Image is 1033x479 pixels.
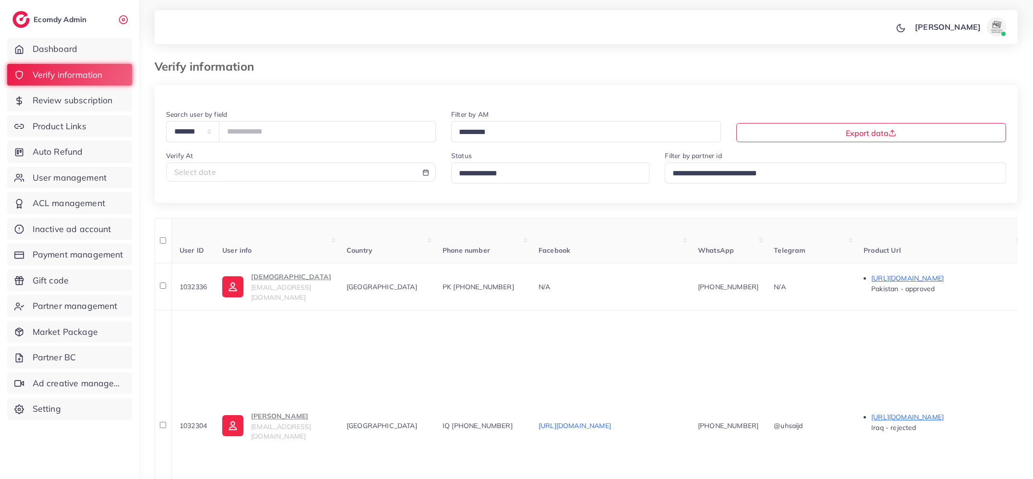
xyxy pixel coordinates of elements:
span: Gift code [33,274,69,287]
input: Search for option [669,166,994,181]
span: [EMAIL_ADDRESS][DOMAIN_NAME] [251,283,311,301]
a: Partner management [7,295,132,317]
a: Partner BC [7,346,132,368]
p: [URL][DOMAIN_NAME] [871,272,1015,284]
span: Select date [174,167,216,177]
span: Export data [846,128,896,138]
input: Search for option [456,166,637,181]
a: Market Package [7,321,132,343]
span: WhatsApp [698,246,734,255]
a: ACL management [7,192,132,214]
span: Market Package [33,326,98,338]
input: Search for option [456,125,709,140]
span: Telegram [774,246,805,255]
a: Review subscription [7,89,132,111]
a: [PERSON_NAME]avatar [910,17,1010,37]
a: Auto Refund [7,141,132,163]
span: Phone number [443,246,490,255]
span: N/A [539,282,550,291]
a: [URL][DOMAIN_NAME] [539,421,611,430]
span: Auto Refund [33,146,83,158]
a: Inactive ad account [7,218,132,240]
span: [PHONE_NUMBER] [698,282,758,291]
span: Ad creative management [33,377,125,390]
span: Review subscription [33,94,113,107]
span: Inactive ad account [33,223,111,235]
p: [PERSON_NAME] [251,410,331,422]
a: Verify information [7,64,132,86]
p: [PERSON_NAME] [915,21,981,33]
span: 1032304 [180,421,207,430]
div: Search for option [665,162,1006,183]
span: [GEOGRAPHIC_DATA] [347,282,417,291]
span: ACL management [33,197,105,209]
a: [PERSON_NAME][EMAIL_ADDRESS][DOMAIN_NAME] [222,410,331,442]
span: Setting [33,403,61,415]
div: Search for option [451,121,721,142]
span: N/A [774,282,785,291]
span: Product Links [33,120,86,133]
a: User management [7,167,132,189]
span: [GEOGRAPHIC_DATA] [347,421,417,430]
img: avatar [987,17,1006,37]
p: [DEMOGRAPHIC_DATA] [251,271,331,282]
img: ic-user-info.36bf1079.svg [222,415,243,436]
span: Country [347,246,372,255]
a: Dashboard [7,38,132,60]
a: Gift code [7,270,132,292]
label: Filter by partner id [665,151,721,160]
span: IQ [PHONE_NUMBER] [443,421,513,430]
a: [DEMOGRAPHIC_DATA][EMAIL_ADDRESS][DOMAIN_NAME] [222,271,331,302]
span: Partner BC [33,351,76,364]
h3: Verify information [155,60,262,74]
label: Filter by AM [451,110,489,119]
img: ic-user-info.36bf1079.svg [222,276,243,297]
span: [PHONE_NUMBER] [698,421,758,430]
span: Iraq - rejected [871,423,916,432]
span: Pakistan - approved [871,284,935,293]
p: [URL][DOMAIN_NAME] [871,411,1015,423]
a: Ad creative management [7,372,132,394]
span: Payment management [33,248,123,261]
label: Verify At [166,151,193,160]
span: PK [PHONE_NUMBER] [443,282,514,291]
a: Product Links [7,115,132,137]
span: Product Url [864,246,901,255]
a: Setting [7,398,132,420]
h2: Ecomdy Admin [34,15,89,24]
span: [EMAIL_ADDRESS][DOMAIN_NAME] [251,422,311,441]
span: @uhsaijd [774,421,803,430]
span: Partner management [33,300,118,312]
label: Search user by field [166,110,227,119]
a: logoEcomdy Admin [12,11,89,28]
img: logo [12,11,30,28]
span: User info [222,246,252,255]
span: Facebook [539,246,570,255]
button: Export data [736,123,1006,142]
label: Status [451,151,472,160]
a: Payment management [7,244,132,266]
span: User management [33,172,107,184]
span: Verify information [33,69,103,81]
span: Dashboard [33,43,77,55]
span: 1032336 [180,282,207,291]
div: Search for option [451,162,650,183]
span: User ID [180,246,204,255]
